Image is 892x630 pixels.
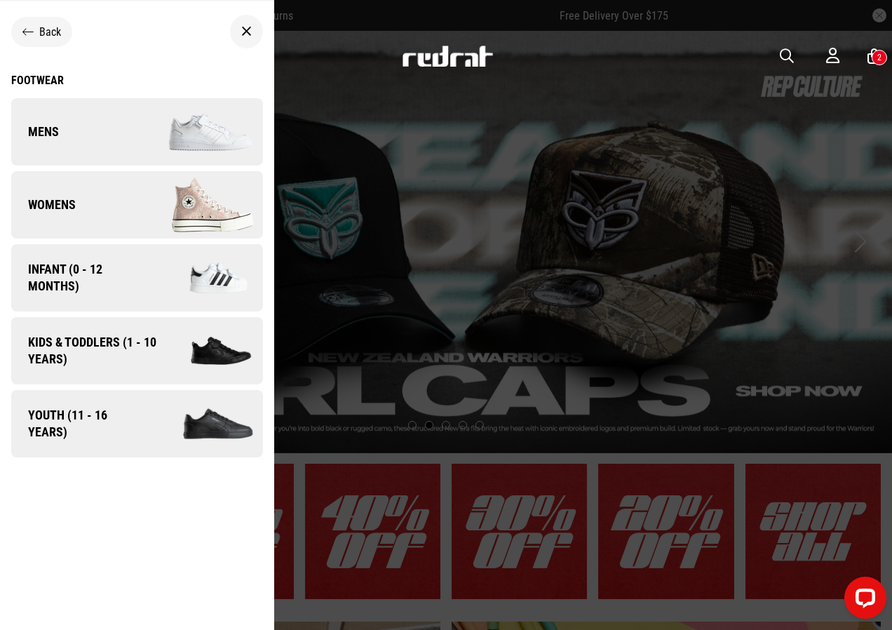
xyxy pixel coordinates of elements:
span: Youth (11 - 16 years) [11,407,143,441]
img: Company [137,170,262,240]
span: Kids & Toddlers (1 - 10 years) [11,334,163,368]
img: Company [163,323,263,378]
a: Kids & Toddlers (1 - 10 years) Company [11,317,263,384]
iframe: LiveChat chat widget [833,571,892,630]
span: Mens [11,123,59,140]
a: Infant (0 - 12 months) Company [11,244,263,311]
a: Womens Company [11,171,263,239]
img: Company [143,391,263,457]
div: 2 [877,53,881,62]
span: Back [39,25,61,39]
a: Mens Company [11,98,263,166]
span: Infant (0 - 12 months) [11,261,147,295]
img: Company [137,97,262,167]
img: Company [147,246,263,310]
span: Womens [11,196,76,213]
a: 2 [867,49,881,64]
img: Redrat logo [401,46,494,67]
a: Youth (11 - 16 years) Company [11,390,263,457]
a: Footwear [11,74,263,87]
